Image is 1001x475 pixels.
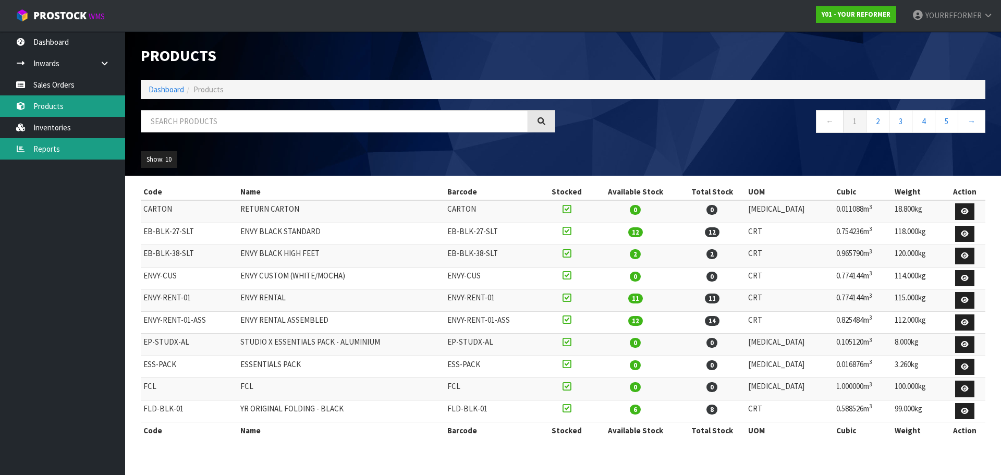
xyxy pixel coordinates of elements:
td: CARTON [141,200,238,223]
a: 4 [912,110,935,132]
th: Total Stock [678,184,746,200]
td: 3.260kg [892,356,944,378]
span: 0 [706,360,717,370]
td: ENVY-CUS [141,267,238,289]
th: Total Stock [678,422,746,439]
span: 12 [628,227,643,237]
th: Code [141,184,238,200]
span: 2 [630,249,641,259]
td: ESSENTIALS PACK [238,356,445,378]
td: EB-BLK-38-SLT [141,245,238,267]
td: 0.754236m [834,223,893,245]
td: ESS-PACK [445,356,542,378]
td: ENVY RENTAL ASSEMBLED [238,311,445,334]
td: EB-BLK-27-SLT [141,223,238,245]
td: 0.105120m [834,334,893,356]
td: 99.000kg [892,400,944,422]
th: Weight [892,422,944,439]
sup: 3 [869,403,872,410]
td: ESS-PACK [141,356,238,378]
span: YOURREFORMER [925,10,982,20]
th: Stocked [542,184,592,200]
span: 0 [706,338,717,348]
th: Weight [892,184,944,200]
img: cube-alt.png [16,9,29,22]
td: 118.000kg [892,223,944,245]
sup: 3 [869,270,872,277]
td: ENVY-RENT-01 [445,289,542,312]
td: 8.000kg [892,334,944,356]
td: EP-STUDX-AL [445,334,542,356]
td: ENVY BLACK STANDARD [238,223,445,245]
td: FCL [445,378,542,400]
td: 115.000kg [892,289,944,312]
th: Available Stock [592,184,679,200]
td: CARTON [445,200,542,223]
td: ENVY-CUS [445,267,542,289]
th: Cubic [834,422,893,439]
span: 0 [630,382,641,392]
td: EB-BLK-38-SLT [445,245,542,267]
span: 12 [705,227,719,237]
th: Barcode [445,184,542,200]
td: FCL [238,378,445,400]
sup: 3 [869,203,872,211]
td: 0.011088m [834,200,893,223]
td: YR ORIGINAL FOLDING - BLACK [238,400,445,422]
th: Name [238,184,445,200]
th: Name [238,422,445,439]
a: 2 [866,110,889,132]
th: Code [141,422,238,439]
td: [MEDICAL_DATA] [746,378,834,400]
td: 0.965790m [834,245,893,267]
th: Available Stock [592,422,679,439]
td: 18.800kg [892,200,944,223]
td: 0.774144m [834,267,893,289]
td: 0.774144m [834,289,893,312]
td: ENVY RENTAL [238,289,445,312]
span: 14 [705,316,719,326]
td: ENVY-RENT-01 [141,289,238,312]
th: Action [944,184,985,200]
td: 112.000kg [892,311,944,334]
td: FCL [141,378,238,400]
span: 12 [628,316,643,326]
th: Cubic [834,184,893,200]
span: 0 [706,382,717,392]
sup: 3 [869,314,872,321]
span: ProStock [33,9,87,22]
strong: Y01 - YOUR REFORMER [822,10,890,19]
small: WMS [89,11,105,21]
a: Dashboard [149,84,184,94]
span: 2 [706,249,717,259]
td: CRT [746,400,834,422]
th: UOM [746,184,834,200]
span: 11 [628,294,643,303]
td: 0.588526m [834,400,893,422]
td: 0.016876m [834,356,893,378]
td: 114.000kg [892,267,944,289]
td: FLD-BLK-01 [141,400,238,422]
td: 100.000kg [892,378,944,400]
td: [MEDICAL_DATA] [746,334,834,356]
span: 0 [706,272,717,282]
td: CRT [746,223,834,245]
td: 120.000kg [892,245,944,267]
td: ENVY BLACK HIGH FEET [238,245,445,267]
td: STUDIO X ESSENTIALS PACK - ALUMINIUM [238,334,445,356]
span: Products [193,84,224,94]
h1: Products [141,47,555,64]
sup: 3 [869,358,872,366]
td: ENVY CUSTOM (WHITE/MOCHA) [238,267,445,289]
span: 8 [706,405,717,415]
td: CRT [746,311,834,334]
td: EP-STUDX-AL [141,334,238,356]
span: 6 [630,405,641,415]
span: 0 [630,205,641,215]
td: [MEDICAL_DATA] [746,356,834,378]
span: 0 [630,338,641,348]
span: 11 [705,294,719,303]
span: 0 [630,360,641,370]
nav: Page navigation [571,110,985,136]
td: 0.825484m [834,311,893,334]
